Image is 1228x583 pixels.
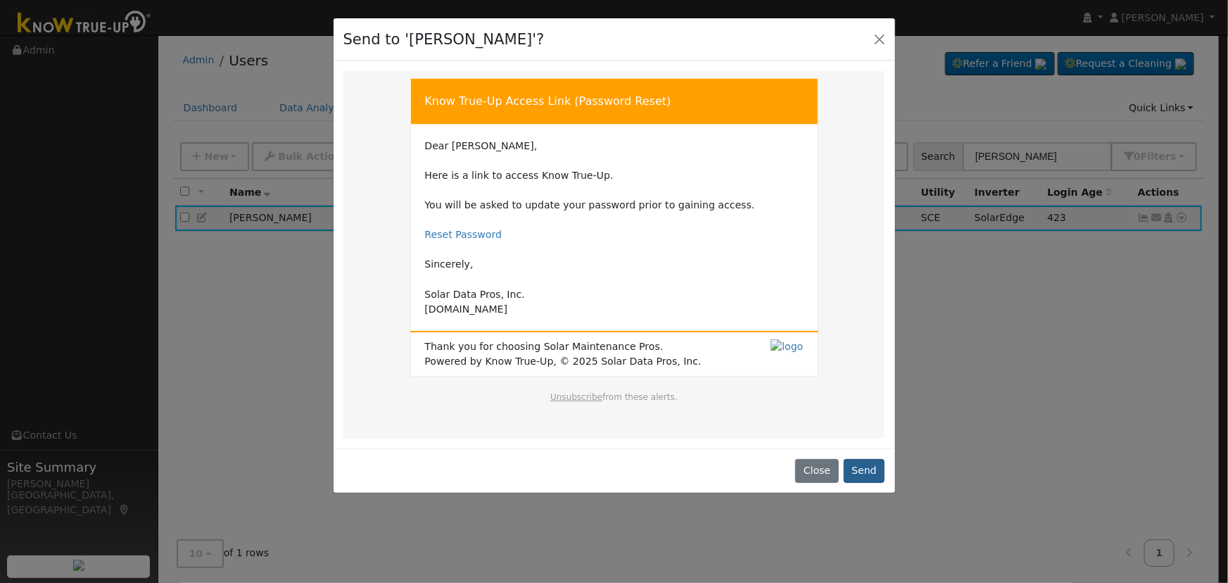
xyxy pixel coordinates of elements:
[844,459,885,483] button: Send
[410,78,818,124] td: Know True-Up Access Link (Password Reset)
[425,139,804,317] td: Dear [PERSON_NAME], Here is a link to access Know True-Up. You will be asked to update your passw...
[870,29,890,49] button: Close
[424,391,804,418] td: from these alerts.
[550,392,602,402] a: Unsubscribe
[795,459,838,483] button: Close
[425,229,502,240] a: Reset Password
[771,339,803,354] img: logo
[425,339,702,369] span: Thank you for choosing Solar Maintenance Pros. Powered by Know True-Up, © 2025 Solar Data Pros, Inc.
[343,28,545,51] h4: Send to '[PERSON_NAME]'?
